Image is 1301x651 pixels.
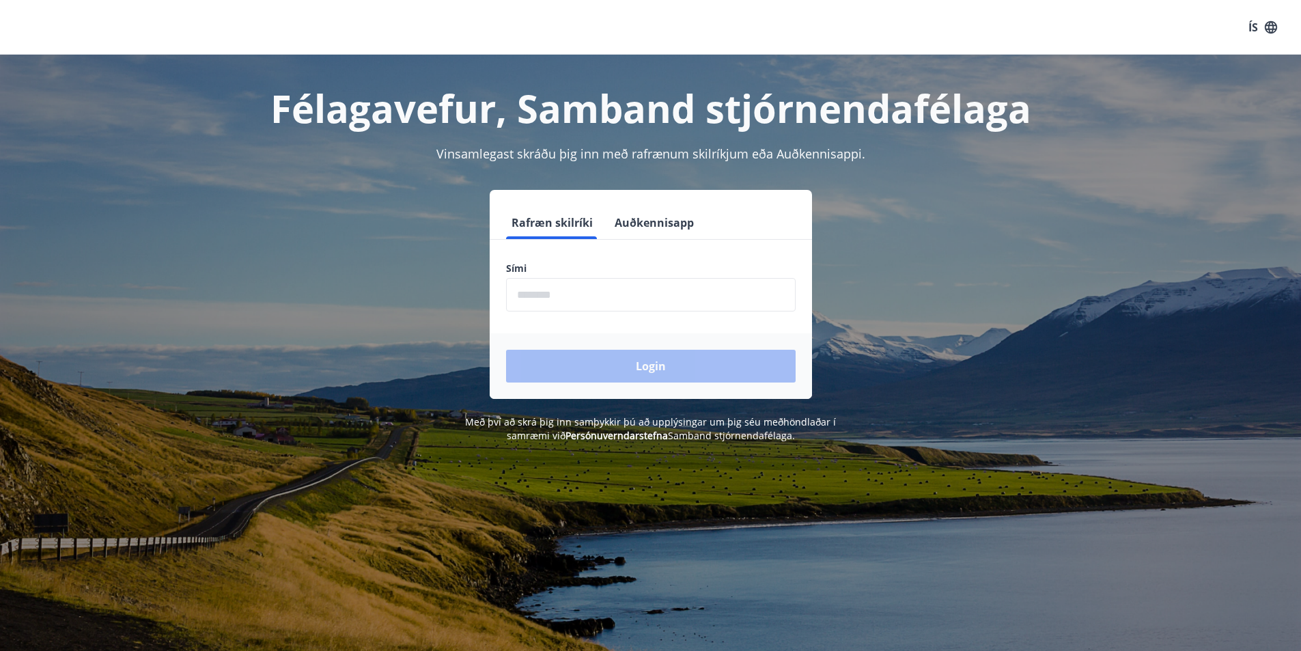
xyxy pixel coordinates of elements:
span: Vinsamlegast skráðu þig inn með rafrænum skilríkjum eða Auðkennisappi. [436,146,865,162]
button: Rafræn skilríki [506,206,598,239]
span: Með því að skrá þig inn samþykkir þú að upplýsingar um þig séu meðhöndlaðar í samræmi við Samband... [465,415,836,442]
button: Auðkennisapp [609,206,699,239]
a: Persónuverndarstefna [565,429,668,442]
button: ÍS [1241,15,1285,40]
h1: Félagavefur, Samband stjórnendafélaga [176,82,1126,134]
label: Sími [506,262,796,275]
